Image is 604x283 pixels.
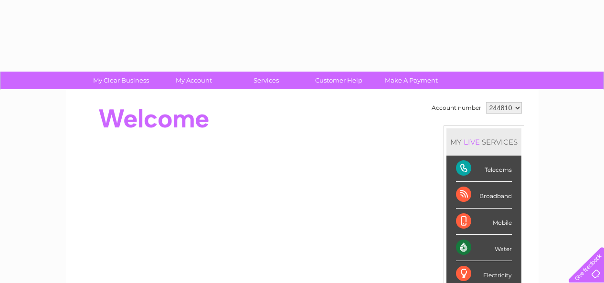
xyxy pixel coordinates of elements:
a: Services [227,72,306,89]
div: MY SERVICES [446,128,521,156]
a: My Clear Business [82,72,160,89]
div: Telecoms [456,156,512,182]
a: My Account [154,72,233,89]
a: Make A Payment [372,72,451,89]
div: Broadband [456,182,512,208]
td: Account number [429,100,484,116]
a: Customer Help [299,72,378,89]
div: Mobile [456,209,512,235]
div: Water [456,235,512,261]
div: LIVE [462,137,482,147]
